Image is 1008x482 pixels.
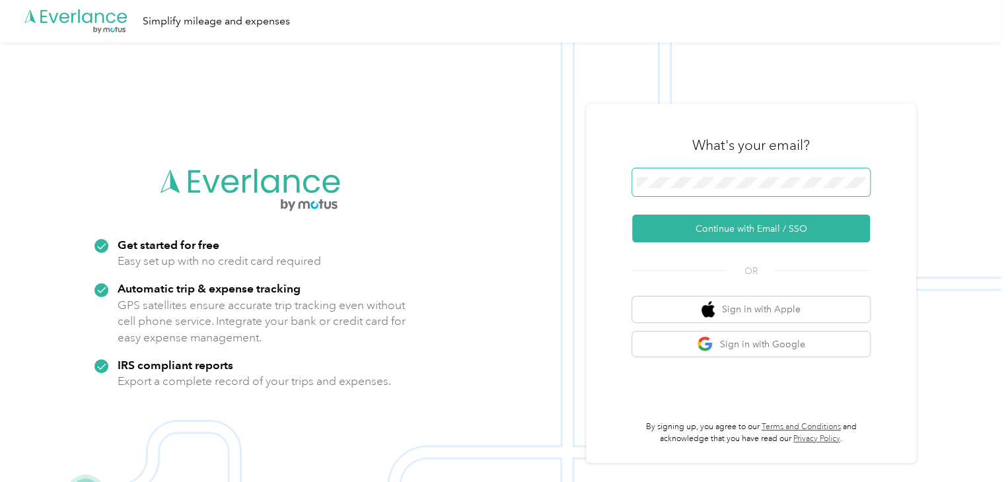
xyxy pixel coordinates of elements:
[692,136,810,155] h3: What's your email?
[762,422,841,432] a: Terms and Conditions
[632,331,870,357] button: google logoSign in with Google
[632,215,870,242] button: Continue with Email / SSO
[118,281,301,295] strong: Automatic trip & expense tracking
[118,373,391,390] p: Export a complete record of your trips and expenses.
[118,253,321,269] p: Easy set up with no credit card required
[697,336,713,353] img: google logo
[702,301,715,318] img: apple logo
[632,296,870,322] button: apple logoSign in with Apple
[632,421,870,444] p: By signing up, you agree to our and acknowledge that you have read our .
[118,238,219,252] strong: Get started for free
[934,408,1008,482] iframe: Everlance-gr Chat Button Frame
[793,434,840,444] a: Privacy Policy
[143,13,290,30] div: Simplify mileage and expenses
[728,264,774,278] span: OR
[118,358,233,372] strong: IRS compliant reports
[118,297,406,346] p: GPS satellites ensure accurate trip tracking even without cell phone service. Integrate your bank...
